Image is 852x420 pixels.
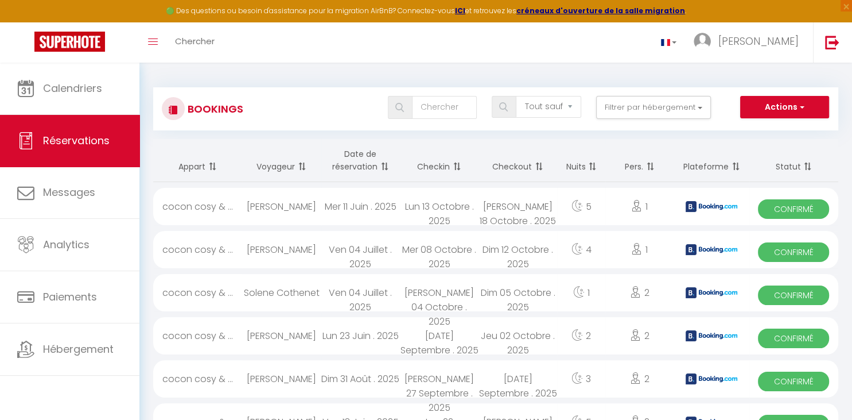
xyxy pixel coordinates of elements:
a: ... [PERSON_NAME] [685,22,813,63]
th: Sort by checkout [478,139,557,182]
span: Analytics [43,237,90,252]
button: Actions [740,96,828,119]
th: Sort by people [605,139,674,182]
input: Chercher [412,96,477,119]
span: Chercher [175,35,215,47]
th: Sort by booking date [321,139,400,182]
button: Ouvrir le widget de chat LiveChat [9,5,44,39]
th: Sort by status [749,139,838,182]
a: Chercher [166,22,223,63]
img: Super Booking [34,32,105,52]
span: Calendriers [43,81,102,95]
span: Hébergement [43,342,114,356]
h3: Bookings [185,96,243,122]
th: Sort by guest [242,139,321,182]
img: ... [694,33,711,50]
span: Messages [43,185,95,199]
a: ICI [455,6,465,16]
a: créneaux d'ouverture de la salle migration [516,6,685,16]
th: Sort by checkin [400,139,478,182]
th: Sort by rentals [153,139,242,182]
img: logout [825,35,839,49]
th: Sort by channel [674,139,749,182]
span: Paiements [43,290,97,304]
span: [PERSON_NAME] [718,34,799,48]
th: Sort by nights [557,139,605,182]
span: Réservations [43,133,110,148]
button: Filtrer par hébergement [596,96,711,119]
